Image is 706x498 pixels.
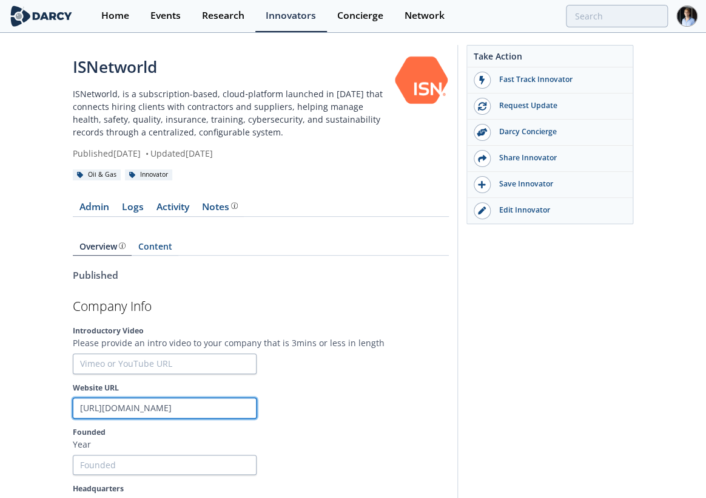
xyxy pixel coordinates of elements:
[491,126,627,137] div: Darcy Concierge
[150,11,181,21] div: Events
[8,5,74,27] img: logo-wide.svg
[676,5,698,27] img: Profile
[132,242,178,256] a: Content
[119,242,126,249] img: information.svg
[73,326,449,336] label: Introductory Video
[115,202,150,217] a: Logs
[73,438,449,451] p: Year
[101,11,129,21] div: Home
[491,74,627,85] div: Fast Track Innovator
[73,268,449,283] div: Published
[491,100,627,111] div: Request Update
[491,179,627,189] div: Save Innovator
[491,205,627,216] div: Edit Innovator
[73,427,449,438] label: Founded
[491,152,627,163] div: Share Innovator
[125,169,172,180] div: Innovator
[73,87,394,138] p: ISNetworld, is a subscription-based, cloud‑platform launched in [DATE] that connects hiring clien...
[195,202,244,217] a: Notes
[73,147,394,160] div: Published [DATE] Updated [DATE]
[73,353,257,374] input: Vimeo or YouTube URL
[405,11,445,21] div: Network
[467,172,633,198] button: Save Innovator
[266,11,316,21] div: Innovators
[73,483,449,494] label: Headquarters
[73,202,115,217] a: Admin
[566,5,668,27] input: Advanced Search
[73,398,257,418] input: Website URL
[202,11,244,21] div: Research
[79,242,126,251] div: Overview
[73,455,257,476] input: Founded
[73,242,132,256] a: Overview
[202,202,238,212] div: Notes
[467,198,633,223] a: Edit Innovator
[231,202,238,209] img: information.svg
[467,50,633,67] div: Take Action
[150,202,195,217] a: Activity
[73,300,449,313] h2: Company Info
[73,169,121,180] div: Oil & Gas
[143,148,150,159] span: •
[73,336,449,349] p: Please provide an intro video to your company that is 3mins or less in length
[73,55,394,79] div: ISNetworld
[337,11,383,21] div: Concierge
[73,383,449,394] label: Website URL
